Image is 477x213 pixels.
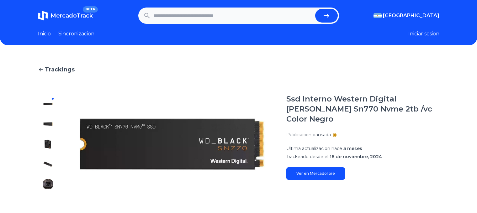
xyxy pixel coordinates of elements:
[286,167,345,180] a: Ver en Mercadolibre
[43,159,53,169] img: Ssd Interno Western Digital Wd Black Sn770 Nvme 2tb /vc Color Negro
[286,94,439,124] h1: Ssd Interno Western Digital [PERSON_NAME] Sn770 Nvme 2tb /vc Color Negro
[38,11,48,21] img: MercadoTrack
[374,12,439,19] button: [GEOGRAPHIC_DATA]
[286,154,328,159] span: Trackeado desde el
[330,154,382,159] span: 16 de noviembre, 2024
[408,30,439,38] button: Iniciar sesion
[383,12,439,19] span: [GEOGRAPHIC_DATA]
[83,6,98,13] span: BETA
[43,99,53,109] img: Ssd Interno Western Digital Wd Black Sn770 Nvme 2tb /vc Color Negro
[58,30,94,38] a: Sincronizacion
[71,94,274,194] img: Ssd Interno Western Digital Wd Black Sn770 Nvme 2tb /vc Color Negro
[50,12,93,19] span: MercadoTrack
[43,119,53,129] img: Ssd Interno Western Digital Wd Black Sn770 Nvme 2tb /vc Color Negro
[374,13,382,18] img: Argentina
[38,11,93,21] a: MercadoTrackBETA
[286,146,342,151] span: Ultima actualizacion hace
[38,30,51,38] a: Inicio
[343,146,362,151] span: 5 meses
[286,132,331,138] p: Publicacion pausada
[45,65,75,74] span: Trackings
[43,139,53,149] img: Ssd Interno Western Digital Wd Black Sn770 Nvme 2tb /vc Color Negro
[43,179,53,189] img: Ssd Interno Western Digital Wd Black Sn770 Nvme 2tb /vc Color Negro
[38,65,439,74] a: Trackings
